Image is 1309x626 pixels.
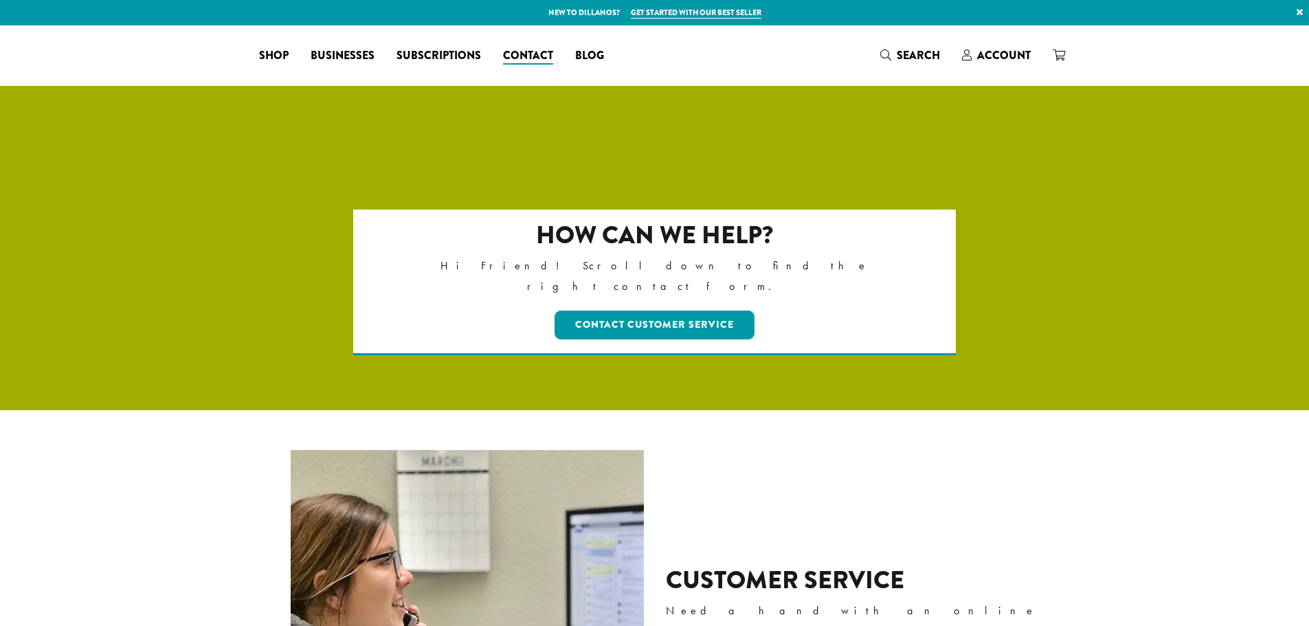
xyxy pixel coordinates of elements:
[869,44,951,67] a: Search
[412,221,897,250] h2: How can we help?
[259,47,289,65] span: Shop
[311,47,374,65] span: Businesses
[503,47,553,65] span: Contact
[396,47,481,65] span: Subscriptions
[555,311,754,339] a: Contact Customer Service
[897,47,940,63] span: Search
[631,7,761,19] a: Get started with our best seller
[977,47,1031,63] span: Account
[666,566,1057,595] h2: Customer Service
[575,47,604,65] span: Blog
[412,256,897,297] p: Hi Friend! Scroll down to find the right contact form.
[248,45,300,67] a: Shop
